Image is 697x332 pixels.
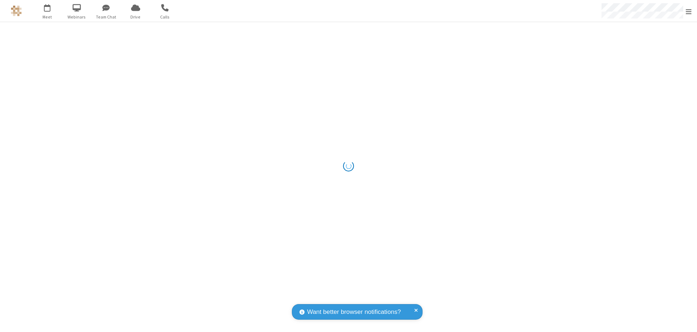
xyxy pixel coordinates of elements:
[307,307,401,317] span: Want better browser notifications?
[122,14,149,20] span: Drive
[34,14,61,20] span: Meet
[11,5,22,16] img: QA Selenium DO NOT DELETE OR CHANGE
[63,14,90,20] span: Webinars
[151,14,179,20] span: Calls
[93,14,120,20] span: Team Chat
